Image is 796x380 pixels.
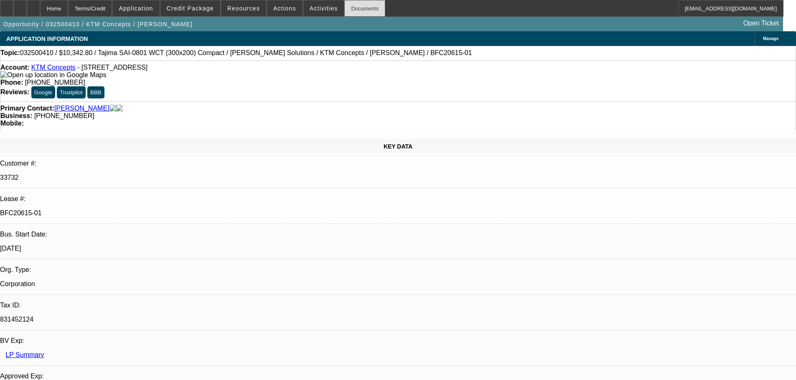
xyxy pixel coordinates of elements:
[267,0,303,16] button: Actions
[221,0,266,16] button: Resources
[0,120,24,127] strong: Mobile:
[167,5,214,12] span: Credit Package
[763,36,778,41] span: Manage
[227,5,260,12] span: Resources
[54,105,109,112] a: [PERSON_NAME]
[25,79,85,86] span: [PHONE_NUMBER]
[34,112,94,119] span: [PHONE_NUMBER]
[0,79,23,86] strong: Phone:
[112,0,159,16] button: Application
[77,64,148,71] span: - [STREET_ADDRESS]
[109,105,116,112] img: facebook-icon.png
[310,5,338,12] span: Activities
[303,0,344,16] button: Activities
[160,0,220,16] button: Credit Package
[0,64,29,71] strong: Account:
[0,105,54,112] strong: Primary Contact:
[87,86,104,98] button: BBB
[740,16,782,30] a: Open Ticket
[20,49,472,57] span: 032500410 / $10,342.80 / Tajima SAI-0801 WCT (300x200) Compact / [PERSON_NAME] Solutions / KTM Co...
[0,71,106,79] img: Open up location in Google Maps
[273,5,296,12] span: Actions
[31,86,55,98] button: Google
[31,64,76,71] a: KTM Concepts
[119,5,153,12] span: Application
[0,112,32,119] strong: Business:
[0,71,106,78] a: View Google Maps
[3,21,193,28] span: Opportunity / 032500410 / KTM Concepts / [PERSON_NAME]
[0,49,20,57] strong: Topic:
[57,86,85,98] button: Trustpilot
[0,88,29,96] strong: Reviews:
[116,105,123,112] img: linkedin-icon.png
[384,143,412,150] span: KEY DATA
[6,35,88,42] span: APPLICATION INFORMATION
[5,351,44,358] a: LP Summary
